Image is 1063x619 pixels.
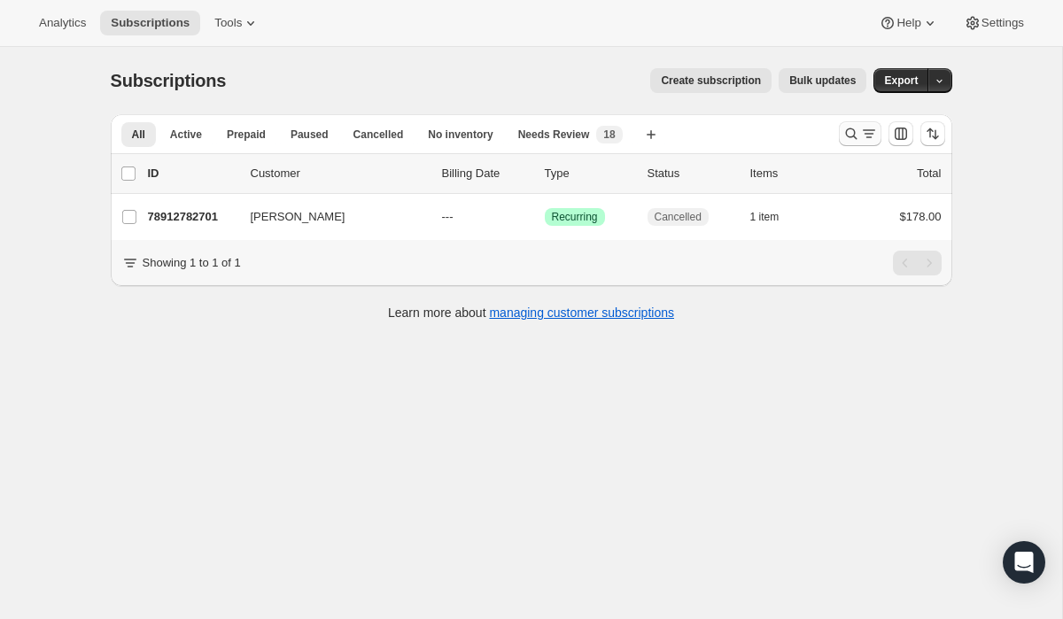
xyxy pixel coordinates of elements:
div: Items [750,165,839,182]
a: managing customer subscriptions [489,306,674,320]
p: Customer [251,165,428,182]
span: Cancelled [353,128,404,142]
span: Active [170,128,202,142]
button: Bulk updates [779,68,866,93]
p: Status [648,165,736,182]
span: Help [896,16,920,30]
p: ID [148,165,237,182]
div: Open Intercom Messenger [1003,541,1045,584]
p: Billing Date [442,165,531,182]
span: 18 [603,128,615,142]
span: Subscriptions [111,16,190,30]
button: Customize table column order and visibility [888,121,913,146]
span: 1 item [750,210,780,224]
button: Create subscription [650,68,772,93]
button: Create new view [637,122,665,147]
span: Export [884,74,918,88]
span: Settings [982,16,1024,30]
span: Prepaid [227,128,266,142]
span: Subscriptions [111,71,227,90]
button: Export [873,68,928,93]
span: [PERSON_NAME] [251,208,345,226]
button: Tools [204,11,270,35]
span: Recurring [552,210,598,224]
span: --- [442,210,454,223]
span: Create subscription [661,74,761,88]
span: Tools [214,16,242,30]
button: Search and filter results [839,121,881,146]
span: $178.00 [900,210,942,223]
button: Subscriptions [100,11,200,35]
span: Needs Review [518,128,590,142]
span: Paused [291,128,329,142]
button: Analytics [28,11,97,35]
div: IDCustomerBilling DateTypeStatusItemsTotal [148,165,942,182]
p: 78912782701 [148,208,237,226]
button: Sort the results [920,121,945,146]
button: Settings [953,11,1035,35]
button: Help [868,11,949,35]
span: Bulk updates [789,74,856,88]
nav: Pagination [893,251,942,275]
p: Showing 1 to 1 of 1 [143,254,241,272]
button: 1 item [750,205,799,229]
span: All [132,128,145,142]
span: No inventory [428,128,493,142]
span: Cancelled [655,210,702,224]
button: [PERSON_NAME] [240,203,417,231]
p: Total [917,165,941,182]
div: 78912782701[PERSON_NAME]---SuccessRecurringCancelled1 item$178.00 [148,205,942,229]
p: Learn more about [388,304,674,321]
div: Type [545,165,633,182]
span: Analytics [39,16,86,30]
